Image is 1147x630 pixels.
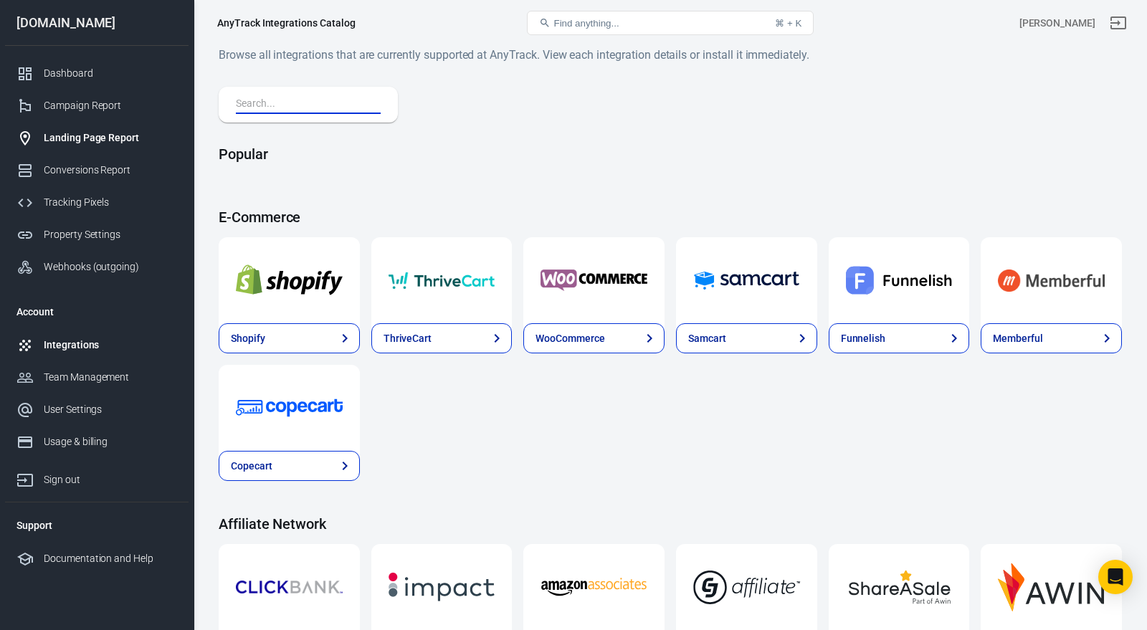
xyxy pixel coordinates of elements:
img: Amazon Associates [541,561,647,613]
div: Usage & billing [44,434,177,449]
img: Funnelish [846,254,953,306]
a: Memberful [981,237,1122,323]
h4: Affiliate Network [219,515,1122,533]
a: Copecart [219,451,360,481]
a: Funnelish [829,323,970,353]
a: Team Management [5,361,189,393]
a: Landing Page Report [5,122,189,154]
a: Campaign Report [5,90,189,122]
a: Shopify [219,323,360,353]
div: Property Settings [44,227,177,242]
a: Shopify [219,237,360,323]
a: WooCommerce [523,237,665,323]
div: ThriveCart [384,331,432,346]
h4: E-Commerce [219,209,1122,226]
a: Tracking Pixels [5,186,189,219]
div: Memberful [993,331,1043,346]
img: CJ [693,561,800,613]
img: Impact [389,561,495,613]
button: Find anything...⌘ + K [527,11,814,35]
a: CJ [676,544,817,630]
li: Account [5,295,189,329]
img: Shopify [236,254,343,306]
div: Documentation and Help [44,551,177,566]
h6: Browse all integrations that are currently supported at AnyTrack. View each integration details o... [219,46,1122,64]
img: ClickBank [236,561,343,613]
div: Open Intercom Messenger [1098,560,1133,594]
div: AnyTrack Integrations Catalog [217,16,356,30]
a: Samcart [676,237,817,323]
a: Impact [371,544,513,630]
h4: Popular [219,145,1122,163]
div: Shopify [231,331,265,346]
a: Amazon Associates [523,544,665,630]
div: WooCommerce [536,331,604,346]
div: Webhooks (outgoing) [44,259,177,275]
a: Copecart [219,365,360,451]
a: Memberful [981,323,1122,353]
a: Awin [981,544,1122,630]
a: Sign out [5,458,189,496]
img: ShareASale [846,561,953,613]
div: Landing Page Report [44,130,177,145]
div: User Settings [44,402,177,417]
a: Samcart [676,323,817,353]
a: Sign out [1101,6,1136,40]
img: ThriveCart [389,254,495,306]
div: Funnelish [841,331,886,346]
a: ShareASale [829,544,970,630]
img: Awin [998,561,1105,613]
div: Samcart [688,331,726,346]
img: WooCommerce [541,254,647,306]
li: Support [5,508,189,543]
a: User Settings [5,393,189,426]
a: ThriveCart [371,323,513,353]
a: Dashboard [5,57,189,90]
div: Tracking Pixels [44,195,177,210]
a: Usage & billing [5,426,189,458]
div: [DOMAIN_NAME] [5,16,189,29]
div: Account id: zL4j7kky [1019,16,1095,31]
input: Search... [236,95,375,114]
a: ClickBank [219,544,360,630]
div: Dashboard [44,66,177,81]
a: ThriveCart [371,237,513,323]
a: Conversions Report [5,154,189,186]
img: Samcart [693,254,800,306]
div: Team Management [44,370,177,385]
img: Memberful [998,254,1105,306]
span: Find anything... [553,18,619,29]
div: ⌘ + K [775,18,801,29]
div: Integrations [44,338,177,353]
a: WooCommerce [523,323,665,353]
a: Integrations [5,329,189,361]
div: Sign out [44,472,177,487]
a: Funnelish [829,237,970,323]
a: Webhooks (outgoing) [5,251,189,283]
div: Copecart [231,459,272,474]
div: Conversions Report [44,163,177,178]
a: Property Settings [5,219,189,251]
div: Campaign Report [44,98,177,113]
img: Copecart [236,382,343,434]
